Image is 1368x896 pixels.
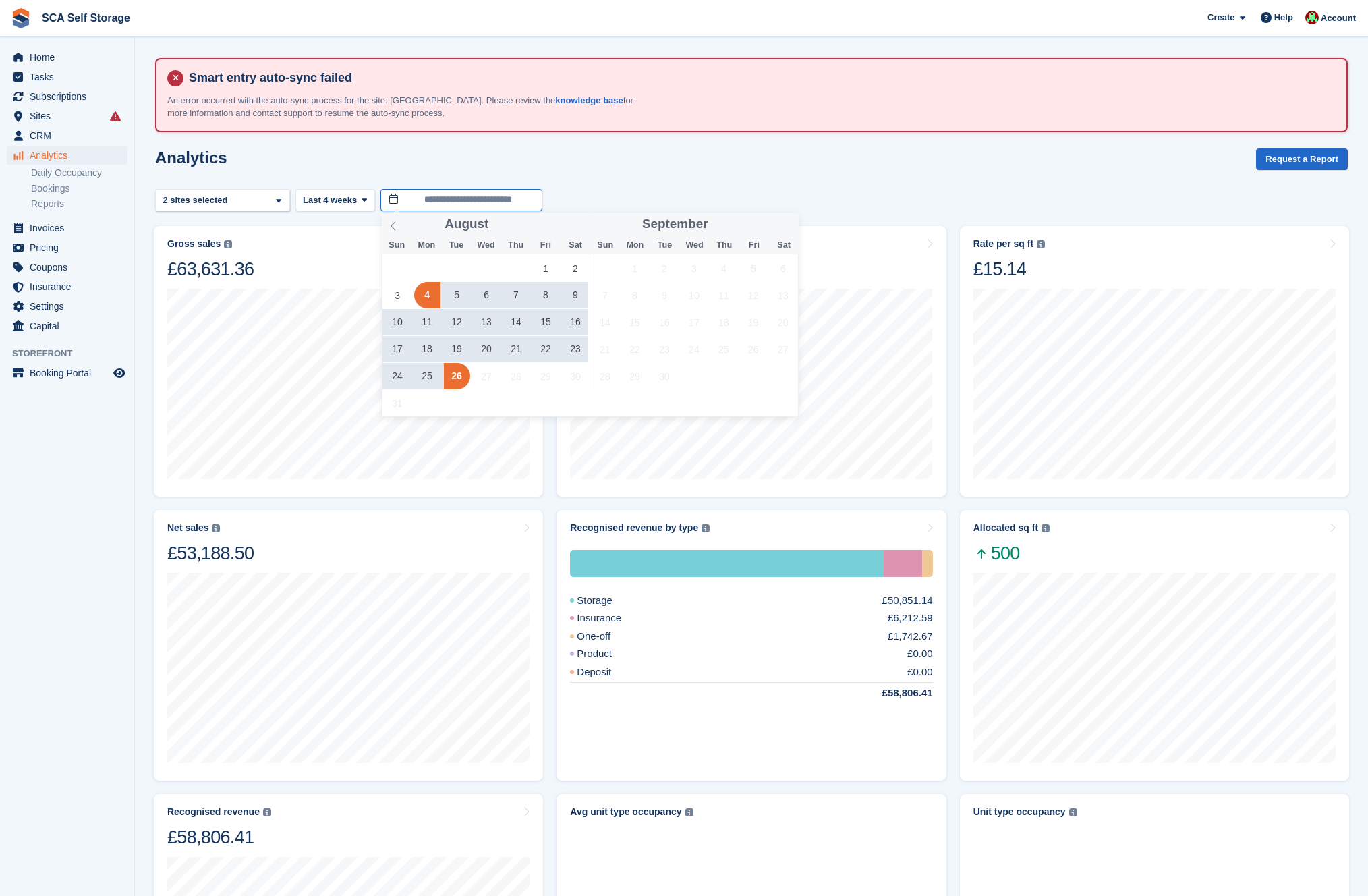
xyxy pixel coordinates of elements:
[620,241,650,250] span: Mon
[7,297,127,316] a: menu
[884,550,922,577] div: Insurance
[973,806,1066,818] div: Unit type occupancy
[708,217,751,231] input: Year
[570,522,698,534] div: Recognised revenue by type
[1207,11,1234,24] span: Create
[263,808,271,816] img: icon-info-grey-7440780725fd019a000dd9b08b2336e03edf1995a4989e88bcd33f0948082b44.svg
[710,336,737,362] span: September 25, 2025
[30,87,111,106] span: Subscriptions
[561,241,590,250] span: Sat
[1256,148,1348,171] button: Request a Report
[36,7,136,29] a: SCA Self Storage
[7,219,127,237] a: menu
[7,48,127,67] a: menu
[1321,11,1356,25] span: Account
[1305,11,1319,24] img: Dale Chapman
[30,107,111,125] span: Sites
[621,336,648,362] span: September 22, 2025
[1274,11,1293,24] span: Help
[681,309,707,335] span: September 17, 2025
[570,629,643,644] div: One-off
[685,808,693,816] img: icon-info-grey-7440780725fd019a000dd9b08b2336e03edf1995a4989e88bcd33f0948082b44.svg
[503,309,530,335] span: August 14, 2025
[7,126,127,145] a: menu
[503,282,530,308] span: August 7, 2025
[680,241,710,250] span: Wed
[532,336,559,362] span: August 22, 2025
[651,363,677,389] span: September 30, 2025
[444,336,470,362] span: August 19, 2025
[621,309,648,335] span: September 15, 2025
[474,363,500,389] span: August 27, 2025
[382,241,411,250] span: Sun
[155,148,227,167] h2: Analytics
[621,282,648,308] span: September 8, 2025
[770,255,796,281] span: September 6, 2025
[474,282,500,308] span: August 6, 2025
[570,550,884,577] div: Storage
[651,336,677,362] span: September 23, 2025
[444,282,470,308] span: August 5, 2025
[472,241,501,250] span: Wed
[303,194,357,207] span: Last 4 weeks
[31,167,127,179] a: Daily Occupancy
[224,240,232,248] img: icon-info-grey-7440780725fd019a000dd9b08b2336e03edf1995a4989e88bcd33f0948082b44.svg
[592,309,619,335] span: September 14, 2025
[681,255,707,281] span: September 3, 2025
[570,611,654,626] div: Insurance
[531,241,561,250] span: Fri
[907,646,933,662] div: £0.00
[167,806,260,818] div: Recognised revenue
[7,87,127,106] a: menu
[30,238,111,257] span: Pricing
[621,363,648,389] span: September 29, 2025
[740,255,766,281] span: September 5, 2025
[7,238,127,257] a: menu
[167,542,254,565] div: £53,188.50
[414,282,440,308] span: August 4, 2025
[161,194,233,207] div: 2 sites selected
[570,593,645,609] div: Storage
[592,282,619,308] span: September 7, 2025
[167,826,271,849] div: £58,806.41
[888,611,933,626] div: £6,212.59
[642,218,708,231] span: September
[7,107,127,125] a: menu
[411,241,441,250] span: Mon
[501,241,531,250] span: Thu
[592,336,619,362] span: September 21, 2025
[30,219,111,237] span: Invoices
[973,522,1038,534] div: Allocated sq ft
[7,258,127,277] a: menu
[651,255,677,281] span: September 2, 2025
[770,336,796,362] span: September 27, 2025
[973,258,1045,281] div: £15.14
[592,363,619,389] span: September 28, 2025
[907,665,933,680] div: £0.00
[7,146,127,165] a: menu
[110,111,121,121] i: Smart entry sync failures have occurred
[740,336,766,362] span: September 26, 2025
[651,309,677,335] span: September 16, 2025
[30,258,111,277] span: Coupons
[30,316,111,335] span: Capital
[167,238,221,250] div: Gross sales
[31,182,127,195] a: Bookings
[888,629,933,644] div: £1,742.67
[650,241,679,250] span: Tue
[681,336,707,362] span: September 24, 2025
[570,646,644,662] div: Product
[7,277,127,296] a: menu
[850,685,933,701] div: £58,806.41
[740,282,766,308] span: September 12, 2025
[562,255,588,281] span: August 2, 2025
[30,146,111,165] span: Analytics
[532,363,559,389] span: August 29, 2025
[111,365,127,381] a: Preview store
[414,336,440,362] span: August 18, 2025
[7,364,127,383] a: menu
[651,282,677,308] span: September 9, 2025
[590,241,620,250] span: Sun
[30,277,111,296] span: Insurance
[532,309,559,335] span: August 15, 2025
